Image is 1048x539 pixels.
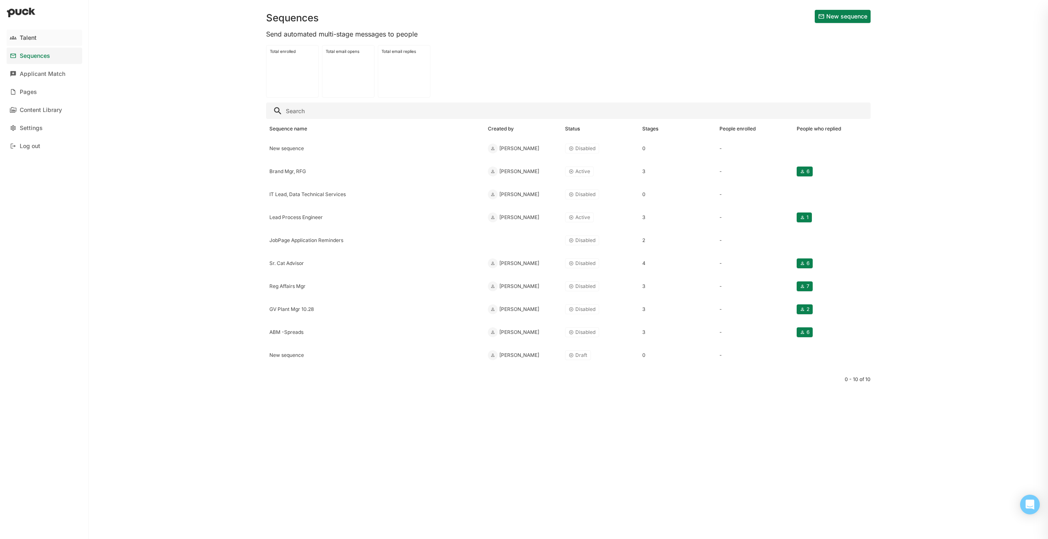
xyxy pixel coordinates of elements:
[7,66,82,82] a: Applicant Match
[642,215,713,220] div: 3
[642,329,713,335] div: 3
[269,126,307,132] div: Sequence name
[719,192,790,197] div: -
[269,146,481,151] div: New sequence
[382,49,427,54] div: Total email replies
[269,283,481,289] div: Reg Affairs Mgr
[269,352,481,358] div: New sequence
[642,260,713,266] div: 4
[642,192,713,197] div: 0
[20,53,50,59] div: Sequences
[7,30,82,46] a: Talent
[642,146,713,151] div: 0
[269,238,481,243] div: JobPage Application Reminders
[20,34,37,41] div: Talent
[1020,495,1040,514] div: Open Intercom Messenger
[575,283,595,289] div: Disabled
[719,352,790,358] div: -
[499,169,539,174] div: [PERSON_NAME]
[20,71,65,78] div: Applicant Match
[7,120,82,136] a: Settings
[20,107,62,114] div: Content Library
[499,352,539,358] div: [PERSON_NAME]
[719,329,790,335] div: -
[7,102,82,118] a: Content Library
[719,283,790,289] div: -
[815,10,871,23] button: New sequence
[266,30,871,39] div: Send automated multi-stage messages to people
[266,377,871,382] div: 0 - 10 of 10
[20,89,37,96] div: Pages
[499,260,539,266] div: [PERSON_NAME]
[575,238,595,243] div: Disabled
[575,192,595,197] div: Disabled
[499,215,539,220] div: [PERSON_NAME]
[807,215,809,220] div: 1
[642,352,713,358] div: 0
[266,13,319,23] h1: Sequences
[269,215,481,220] div: Lead Process Engineer
[7,84,82,100] a: Pages
[565,126,580,132] div: Status
[20,125,43,132] div: Settings
[719,169,790,174] div: -
[807,329,809,335] div: 6
[719,126,756,132] div: People enrolled
[499,306,539,312] div: [PERSON_NAME]
[326,49,371,54] div: Total email opens
[807,283,809,289] div: 7
[719,146,790,151] div: -
[719,260,790,266] div: -
[575,169,590,174] div: Active
[575,306,595,312] div: Disabled
[642,306,713,312] div: 3
[719,215,790,220] div: -
[488,126,514,132] div: Created by
[20,143,40,150] div: Log out
[499,283,539,289] div: [PERSON_NAME]
[499,192,539,197] div: [PERSON_NAME]
[797,126,841,132] div: People who replied
[575,215,590,220] div: Active
[575,260,595,266] div: Disabled
[642,169,713,174] div: 3
[642,283,713,289] div: 3
[266,103,871,119] input: Search
[642,126,658,132] div: Stages
[269,169,481,174] div: Brand Mgr, RFG
[7,48,82,64] a: Sequences
[269,192,481,197] div: IT Lead, Data Technical Services
[269,260,481,266] div: Sr. Cat Advisor
[807,169,809,174] div: 6
[575,329,595,335] div: Disabled
[575,146,595,151] div: Disabled
[269,306,481,312] div: GV Plant Mgr 10.28
[499,329,539,335] div: [PERSON_NAME]
[269,329,481,335] div: ABM -Spreads
[719,306,790,312] div: -
[499,146,539,151] div: [PERSON_NAME]
[270,49,315,54] div: Total enrolled
[575,352,587,358] div: Draft
[642,238,713,243] div: 2
[807,306,809,312] div: 2
[719,238,790,243] div: -
[807,260,809,266] div: 6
